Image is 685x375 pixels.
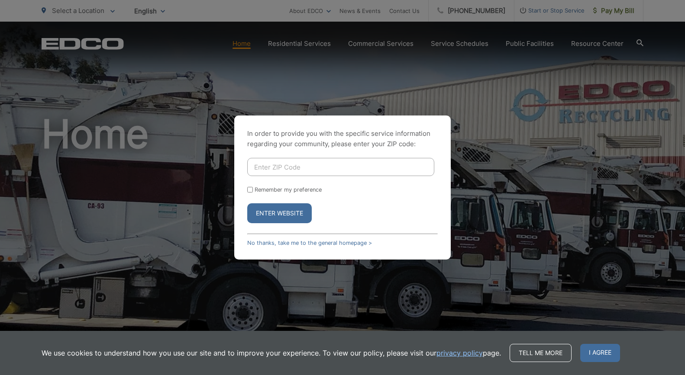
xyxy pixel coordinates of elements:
[247,128,438,149] p: In order to provide you with the specific service information regarding your community, please en...
[580,344,620,362] span: I agree
[510,344,572,362] a: Tell me more
[247,158,434,176] input: Enter ZIP Code
[42,348,501,358] p: We use cookies to understand how you use our site and to improve your experience. To view our pol...
[255,186,322,193] label: Remember my preference
[247,240,372,246] a: No thanks, take me to the general homepage >
[247,203,312,223] button: Enter Website
[436,348,483,358] a: privacy policy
